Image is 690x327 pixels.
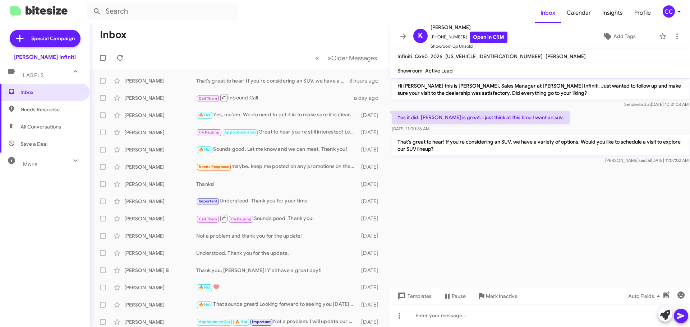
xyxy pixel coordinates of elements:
a: Open in CRM [470,32,507,43]
button: Previous [311,51,323,65]
div: CC [663,5,675,18]
span: Save a Deal [20,140,47,148]
span: Try Pausing [199,130,220,135]
span: Older Messages [331,54,377,62]
span: 🔥 Hot [199,113,211,117]
div: [PERSON_NAME] [124,215,196,222]
div: Not a problem and thank you for the update! [196,232,358,239]
div: [PERSON_NAME] Infiniti [14,53,76,61]
a: Inbox [535,3,561,23]
button: Mark Inactive [471,290,523,303]
span: Appointment Set [224,130,256,135]
span: 🔥 Hot [199,302,211,307]
button: Add Tags [582,30,655,43]
div: [DATE] [358,232,384,239]
span: said at [638,102,651,107]
a: Special Campaign [10,30,80,47]
div: a day ago [354,94,384,102]
span: « [315,53,319,62]
div: [DATE] [358,198,384,205]
a: Calendar [561,3,597,23]
div: [PERSON_NAME] [124,163,196,170]
p: Yes it did. [PERSON_NAME] is great. I just think at this time I want an suv. [392,111,570,124]
div: [DATE] [358,249,384,257]
span: 🔥 Hot [199,285,211,290]
div: [PERSON_NAME] [124,284,196,291]
p: That's great to hear! If you're considering an SUV, we have a variety of options. Would you like ... [392,135,689,155]
div: 3 hours ago [349,77,384,84]
span: Auto Fields [628,290,663,303]
div: [PERSON_NAME] [124,94,196,102]
span: Important [199,199,217,204]
button: Templates [390,290,437,303]
div: [DATE] [358,267,384,274]
span: 🔥 Hot [235,319,247,324]
span: Special Campaign [31,35,75,42]
div: That's great to hear! If you're considering an SUV, we have a variety of options. Would you like ... [196,77,349,84]
div: [PERSON_NAME] [124,146,196,153]
nav: Page navigation example [311,51,381,65]
div: Thank you, [PERSON_NAME]! Y'all have a great day!! [196,267,358,274]
div: Thanks! [196,181,358,188]
span: said at [639,158,651,163]
button: Next [323,51,381,65]
div: Not a problem. I will update our records. Thank you and have a great day! [196,318,358,326]
div: [PERSON_NAME] [124,198,196,205]
span: More [23,161,38,168]
div: Great to hear you're still interested! Let's schedule a time for next week that works for you to ... [196,128,358,136]
span: » [327,53,331,62]
a: Profile [629,3,657,23]
span: All Conversations [20,123,61,130]
span: Pause [452,290,466,303]
span: Needs Response [199,164,229,169]
a: Insights [597,3,629,23]
span: Qx60 [415,53,428,60]
span: Call Them [199,96,217,101]
span: Mark Inactive [486,290,517,303]
div: [DATE] [358,112,384,119]
span: 2026 [431,53,442,60]
span: K [418,30,423,42]
span: [PHONE_NUMBER] [431,32,507,43]
div: Yes, ma'am. We do need to get it in to make sure it is clear from issue. [196,111,358,119]
div: That sounds great! Looking forward to seeing you [DATE]. If you'd like to discuss details about s... [196,300,358,309]
div: [PERSON_NAME] [124,129,196,136]
span: Active Lead [425,67,453,74]
span: [PERSON_NAME] [546,53,586,60]
div: [DATE] [358,129,384,136]
div: ♥️ [196,283,358,291]
h1: Inbox [100,29,126,41]
span: Infiniti [397,53,412,60]
div: Understood. Thank you for the update. [196,249,358,257]
div: [PERSON_NAME] [124,232,196,239]
span: Templates [396,290,432,303]
button: CC [657,5,682,18]
span: [DATE] 11:00:36 AM [392,126,429,131]
div: [DATE] [358,301,384,308]
span: 🔥 Hot [199,147,211,152]
div: [PERSON_NAME] [124,249,196,257]
span: Important [252,319,271,324]
div: [PERSON_NAME] Iii [124,267,196,274]
div: maybe. keep me posted on any promotions on the new QX 80. [196,163,358,171]
div: [PERSON_NAME] [124,112,196,119]
span: Call Them [199,217,217,221]
div: [DATE] [358,284,384,291]
div: [DATE] [358,215,384,222]
div: [DATE] [358,181,384,188]
div: [PERSON_NAME] [124,181,196,188]
span: Try Pausing [231,217,252,221]
span: Needs Response [20,106,82,113]
div: [DATE] [358,163,384,170]
span: Showroom Up Unsold [431,43,507,50]
span: [PERSON_NAME] [431,23,507,32]
span: [US_VEHICLE_IDENTIFICATION_NUMBER] [445,53,543,60]
button: Auto Fields [622,290,668,303]
div: [PERSON_NAME] [124,77,196,84]
div: Sounds good. Let me know and we can meet. Thank you! [196,145,358,154]
div: [PERSON_NAME] [124,318,196,326]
